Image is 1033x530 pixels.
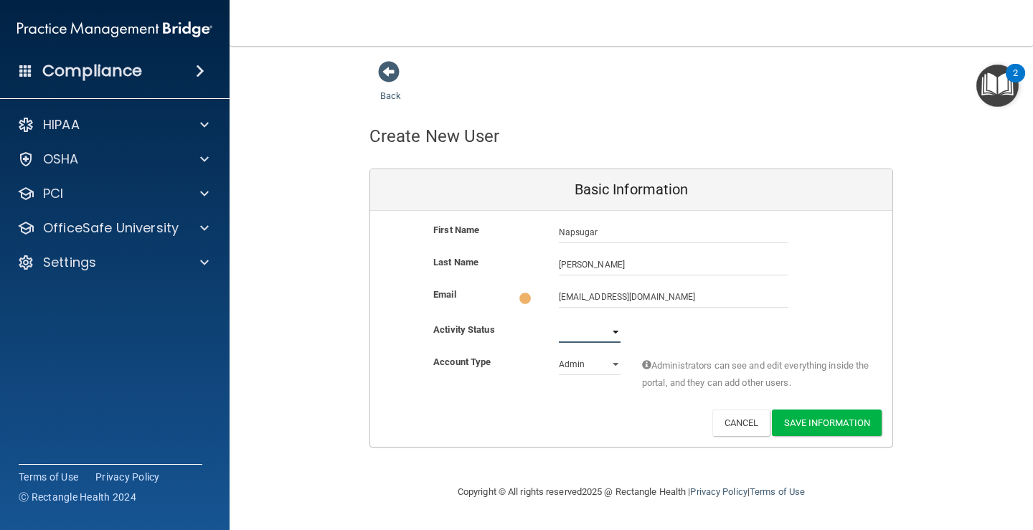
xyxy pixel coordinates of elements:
p: PCI [43,185,63,202]
a: Privacy Policy [690,486,747,497]
a: Terms of Use [19,470,78,484]
b: Last Name [433,257,478,268]
button: Cancel [712,410,770,436]
button: Save Information [772,410,882,436]
p: OfficeSafe University [43,219,179,237]
iframe: Drift Widget Chat Controller [785,429,1016,486]
h4: Compliance [42,61,142,81]
div: 2 [1013,73,1018,92]
button: Open Resource Center, 2 new notifications [976,65,1019,107]
b: Email [433,289,456,300]
span: Ⓒ Rectangle Health 2024 [19,490,136,504]
b: Activity Status [433,324,495,335]
a: Settings [17,254,209,271]
a: Privacy Policy [95,470,160,484]
p: HIPAA [43,116,80,133]
a: OfficeSafe University [17,219,209,237]
p: OSHA [43,151,79,168]
a: Back [380,73,401,101]
b: Account Type [433,356,491,367]
img: loading.6f9b2b87.gif [518,291,532,306]
div: Basic Information [370,169,892,211]
b: First Name [433,224,479,235]
span: Administrators can see and edit everything inside the portal, and they can add other users. [642,357,871,392]
div: Copyright © All rights reserved 2025 @ Rectangle Health | | [369,469,893,515]
h4: Create New User [369,127,500,146]
a: PCI [17,185,209,202]
a: HIPAA [17,116,209,133]
a: OSHA [17,151,209,168]
a: Terms of Use [750,486,805,497]
p: Settings [43,254,96,271]
img: PMB logo [17,15,212,44]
